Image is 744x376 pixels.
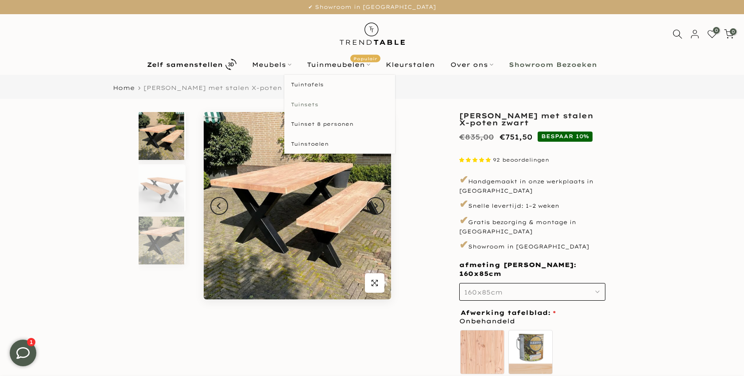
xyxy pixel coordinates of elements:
[284,95,395,115] a: Tuinsets
[509,62,597,68] b: Showroom Bezoeken
[459,237,605,252] p: Showroom in [GEOGRAPHIC_DATA]
[459,261,577,278] span: afmeting [PERSON_NAME]:
[459,197,468,210] span: ✔
[333,14,411,54] img: trend-table
[113,85,135,91] a: Home
[147,62,223,68] b: Zelf samenstellen
[284,114,395,134] a: Tuinset 8 personen
[459,173,468,186] span: ✔
[11,2,733,12] p: ✔ Showroom in [GEOGRAPHIC_DATA]
[459,270,501,279] span: 160x85cm
[730,28,736,35] span: 0
[139,217,184,264] img: tuintafel douglas met stalen X-poten zwart gepoedercoat
[139,112,184,160] img: Tuinset douglas tafel en bank met stalen X-poten zwart gepoedercoat
[443,59,501,70] a: Over ons
[493,157,549,163] span: 92 beoordelingen
[350,54,380,62] span: Populair
[204,112,391,299] img: Tuinset douglas tafel en bank met stalen X-poten zwart gepoedercoat
[139,57,244,72] a: Zelf samenstellen
[459,213,468,227] span: ✔
[724,29,734,39] a: 0
[459,132,494,141] del: €835,00
[459,172,605,194] p: Handgemaakt in onze werkplaats in [GEOGRAPHIC_DATA]
[459,197,605,212] p: Snelle levertijd: 1–2 weken
[459,316,515,327] span: Onbehandeld
[284,134,395,154] a: Tuinstoelen
[459,238,468,251] span: ✔
[210,197,228,215] button: Previous
[299,59,378,70] a: TuinmeubelenPopulair
[464,288,503,296] span: 160x85cm
[713,27,720,34] span: 0
[538,132,593,141] span: BESPAAR 10%
[1,331,45,375] iframe: toggle-frame
[143,84,305,91] span: [PERSON_NAME] met stalen X-poten zwart
[707,29,717,39] a: 0
[244,59,299,70] a: Meubels
[459,213,605,235] p: Gratis bezorging & montage in [GEOGRAPHIC_DATA]
[367,197,384,215] button: Next
[378,59,443,70] a: Kleurstalen
[500,131,532,143] ins: €751,50
[459,157,493,163] span: 4.87 stars
[459,283,605,301] button: 160x85cm
[284,75,395,95] a: Tuintafels
[139,164,184,212] img: Douglas tuinset tafel en bank - x-poten zwart
[501,59,605,70] a: Showroom Bezoeken
[461,310,556,316] span: Afwerking tafelblad:
[459,112,605,126] h1: [PERSON_NAME] met stalen X-poten zwart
